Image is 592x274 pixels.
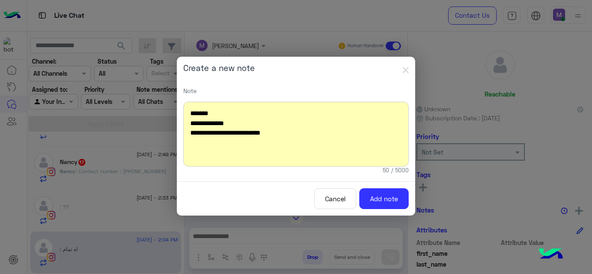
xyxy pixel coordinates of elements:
[183,63,255,73] h5: Create a new note
[359,188,409,210] button: Add note
[183,86,409,95] p: Note
[536,239,566,270] img: hulul-logo.png
[314,188,356,210] button: Cancel
[383,167,409,175] small: 50 / 5000
[403,67,409,73] img: close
